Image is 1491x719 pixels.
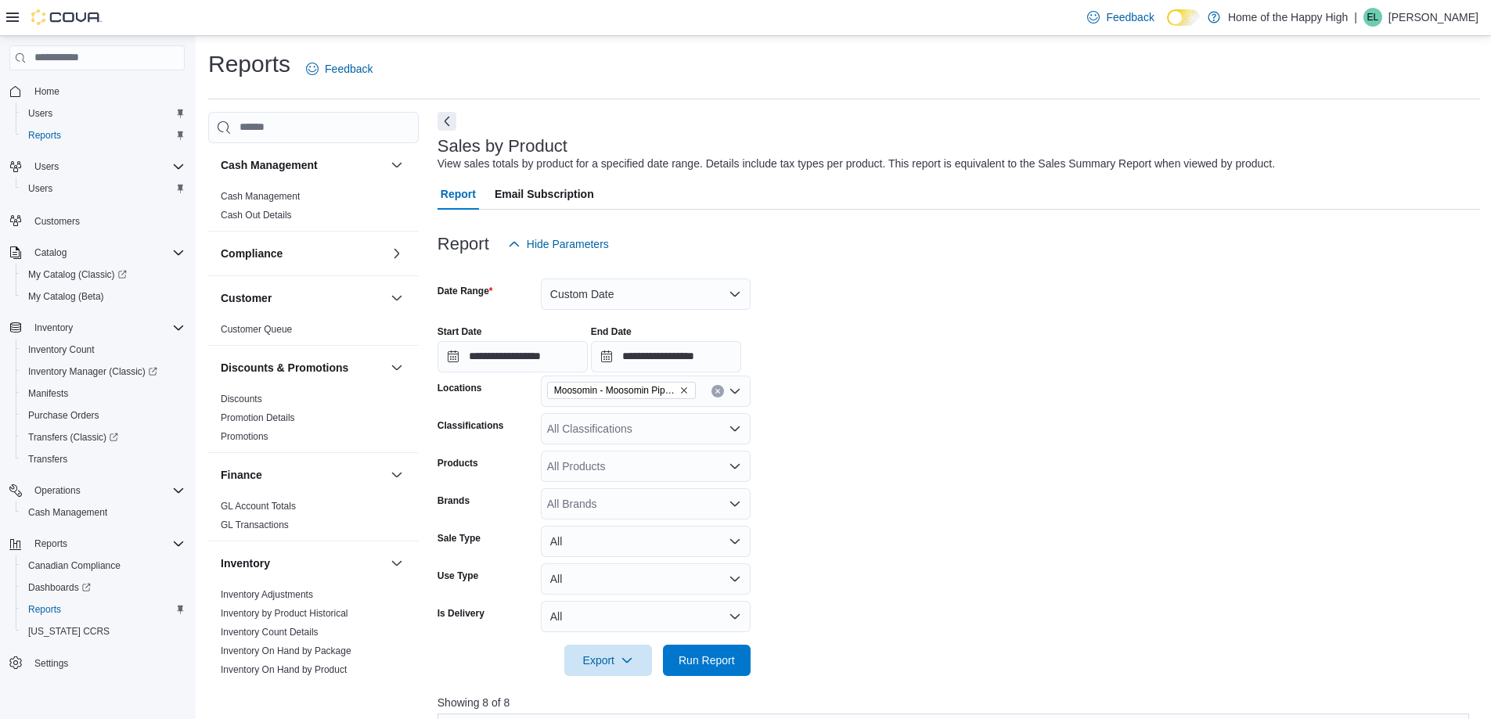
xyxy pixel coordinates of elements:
a: Inventory On Hand by Product [221,664,347,675]
span: Customers [34,215,80,228]
p: [PERSON_NAME] [1388,8,1478,27]
span: Inventory On Hand by Product [221,663,347,676]
span: Export [574,645,643,676]
button: Open list of options [729,422,741,435]
button: All [541,601,751,632]
span: Home [28,81,185,101]
button: Open list of options [729,385,741,397]
span: Inventory Count [28,343,95,356]
span: [US_STATE] CCRS [28,625,110,638]
a: Feedback [1081,2,1160,33]
button: Discounts & Promotions [387,358,406,377]
span: Inventory Transactions [221,682,315,695]
span: Inventory Manager (Classic) [22,362,185,381]
span: EL [1367,8,1379,27]
label: Sale Type [438,532,481,545]
button: Compliance [221,246,384,261]
a: Feedback [300,53,379,84]
button: All [541,563,751,595]
span: Customer Queue [221,323,292,336]
button: Inventory [387,554,406,573]
a: Dashboards [22,578,97,597]
button: Remove Moosomin - Moosomin Pipestone - Fire & Flower from selection in this group [679,386,689,395]
a: Cash Out Details [221,210,292,221]
a: Home [28,82,66,101]
input: Dark Mode [1167,9,1200,26]
span: Cash Management [22,503,185,522]
label: End Date [591,325,632,338]
span: Users [28,182,52,195]
button: Home [3,80,191,102]
button: My Catalog (Beta) [16,286,191,307]
a: Promotion Details [221,412,295,423]
div: Cash Management [208,187,419,231]
span: Moosomin - Moosomin Pipestone - Fire & Flower [547,382,696,399]
input: Press the down key to open a popover containing a calendar. [438,341,588,372]
span: Manifests [28,387,68,400]
span: Canadian Compliance [22,556,185,575]
button: Customer [387,289,406,307]
a: Transfers (Classic) [16,426,191,448]
label: Start Date [438,325,482,338]
a: GL Transactions [221,519,289,530]
button: Inventory [28,318,79,337]
span: Inventory [28,318,185,337]
button: Finance [387,466,406,484]
span: Inventory Count [22,340,185,359]
span: Inventory On Hand by Package [221,645,351,657]
span: Users [22,104,185,123]
button: Customers [3,209,191,232]
h3: Sales by Product [438,137,567,156]
button: Reports [16,599,191,620]
a: Manifests [22,384,74,403]
a: Reports [22,600,67,619]
span: My Catalog (Beta) [28,290,104,303]
button: Manifests [16,383,191,404]
a: Transfers (Classic) [22,428,124,447]
a: [US_STATE] CCRS [22,622,116,641]
a: Promotions [221,431,268,442]
button: Operations [3,480,191,502]
span: Cash Management [28,506,107,519]
button: Transfers [16,448,191,470]
a: Canadian Compliance [22,556,127,575]
button: Clear input [711,385,724,397]
p: Showing 8 of 8 [438,695,1480,710]
a: My Catalog (Beta) [22,287,110,306]
span: Reports [22,600,185,619]
span: My Catalog (Classic) [28,268,127,281]
span: Canadian Compliance [28,559,121,572]
span: Reports [34,537,67,550]
a: Settings [28,654,74,673]
a: Inventory On Hand by Package [221,645,351,656]
a: Purchase Orders [22,406,106,425]
a: Inventory Adjustments [221,589,313,600]
button: Purchase Orders [16,404,191,426]
span: Reports [22,126,185,145]
h3: Compliance [221,246,283,261]
button: Settings [3,652,191,674]
button: Open list of options [729,460,741,473]
button: Catalog [3,242,191,264]
span: Inventory by Product Historical [221,607,348,620]
button: Reports [16,124,191,146]
label: Locations [438,382,482,394]
button: Cash Management [387,156,406,174]
span: Hide Parameters [527,236,609,252]
label: Brands [438,494,470,507]
a: GL Account Totals [221,501,296,512]
div: Finance [208,497,419,541]
input: Press the down key to open a popover containing a calendar. [591,341,741,372]
span: Users [34,160,59,173]
label: Use Type [438,570,478,582]
button: Users [3,156,191,178]
button: Users [28,157,65,176]
button: Export [564,645,652,676]
button: Next [438,112,456,131]
span: Discounts [221,393,262,405]
span: Transfers [28,453,67,466]
a: Discounts [221,394,262,404]
button: Compliance [387,244,406,263]
nav: Complex example [9,74,185,714]
a: Cash Management [221,191,300,202]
